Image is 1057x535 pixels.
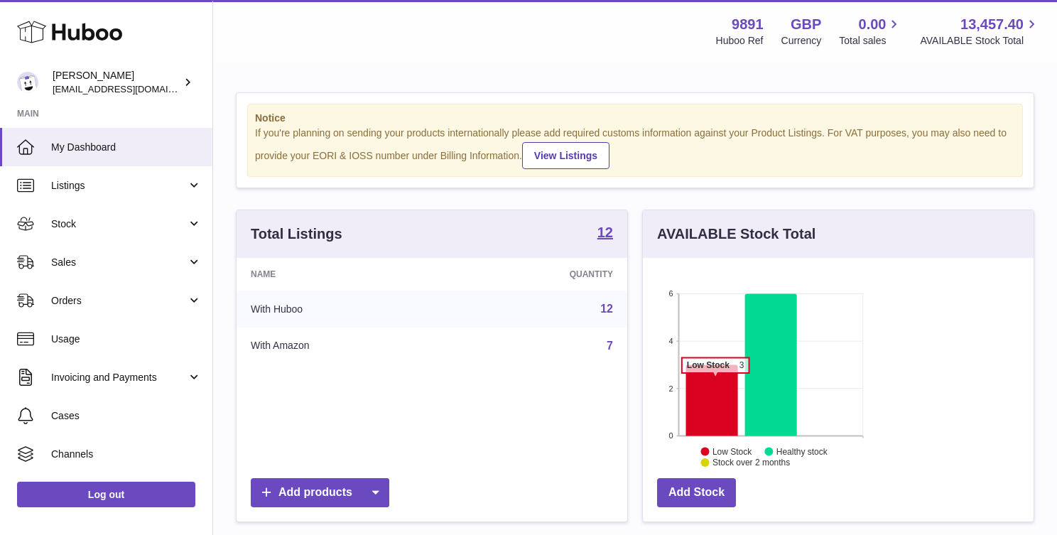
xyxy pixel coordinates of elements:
td: With Huboo [237,291,450,328]
td: With Amazon [237,328,450,364]
span: 0.00 [859,15,887,34]
text: 2 [668,384,673,392]
span: Usage [51,333,202,346]
text: Stock over 2 months [712,458,790,468]
div: If you're planning on sending your products internationally please add required customs informati... [255,126,1015,169]
span: Channels [51,448,202,461]
span: 13,457.40 [960,15,1024,34]
a: 7 [607,340,613,352]
strong: 12 [597,225,613,239]
text: Low Stock [712,446,752,456]
tspan: 3 [739,360,744,370]
a: Add Stock [657,478,736,507]
span: Sales [51,256,187,269]
a: 12 [597,225,613,242]
a: 13,457.40 AVAILABLE Stock Total [920,15,1040,48]
th: Name [237,258,450,291]
span: My Dashboard [51,141,202,154]
strong: Notice [255,112,1015,125]
span: Total sales [839,34,902,48]
span: Stock [51,217,187,231]
a: View Listings [522,142,609,169]
span: Cases [51,409,202,423]
text: 0 [668,431,673,440]
span: AVAILABLE Stock Total [920,34,1040,48]
h3: Total Listings [251,225,342,244]
a: Log out [17,482,195,507]
a: 12 [600,303,613,315]
text: 4 [668,337,673,345]
div: [PERSON_NAME] [53,69,180,96]
a: Add products [251,478,389,507]
h3: AVAILABLE Stock Total [657,225,815,244]
span: Listings [51,179,187,193]
strong: 9891 [732,15,764,34]
div: Currency [781,34,822,48]
span: Orders [51,294,187,308]
th: Quantity [450,258,627,291]
text: 6 [668,289,673,298]
tspan: Low Stock [687,360,730,370]
img: ro@thebitterclub.co.uk [17,72,38,93]
text: Healthy stock [776,446,828,456]
span: Invoicing and Payments [51,371,187,384]
a: 0.00 Total sales [839,15,902,48]
span: [EMAIL_ADDRESS][DOMAIN_NAME] [53,83,209,94]
strong: GBP [791,15,821,34]
div: Huboo Ref [716,34,764,48]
